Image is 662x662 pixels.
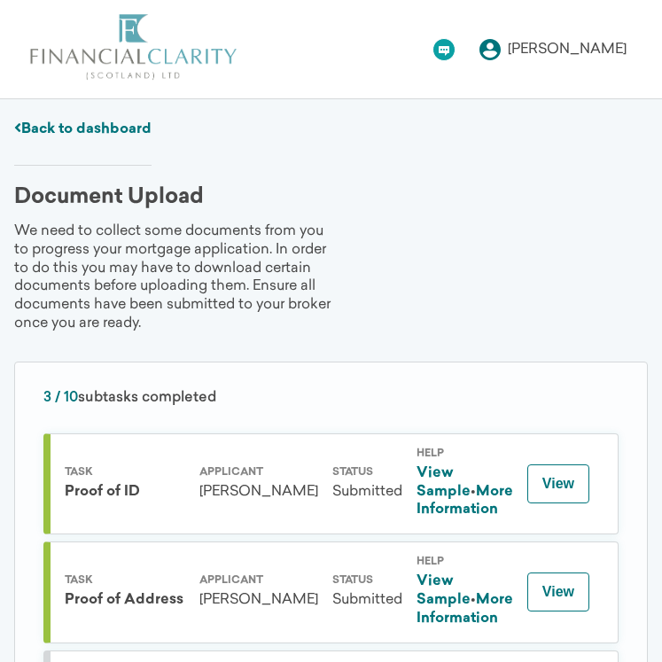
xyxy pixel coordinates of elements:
[199,483,318,502] div: [PERSON_NAME]
[417,466,471,499] a: View Sample
[65,467,185,478] div: Task
[65,591,185,610] div: Proof of Address
[417,464,513,519] div: •
[65,483,185,502] div: Proof of ID
[199,467,318,478] div: Applicant
[417,593,513,626] a: More Information
[199,591,318,610] div: [PERSON_NAME]
[417,557,513,567] div: Help
[43,391,78,405] span: 3 / 10
[417,574,471,607] a: View Sample
[14,122,152,136] a: Back to dashboard
[332,483,402,502] div: Submitted
[508,43,627,57] div: [PERSON_NAME]
[43,391,619,405] div: subtasks completed
[332,591,402,610] div: Submitted
[65,575,185,586] div: Task
[28,14,238,81] img: logo
[199,575,318,586] div: Applicant
[14,222,331,333] div: We need to collect some documents from you to progress your mortgage application. In order to do ...
[332,575,402,586] div: Status
[332,467,402,478] div: Status
[14,187,204,208] div: Document Upload
[417,572,513,627] div: •
[527,572,589,611] button: View
[417,448,513,459] div: Help
[527,464,589,503] button: View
